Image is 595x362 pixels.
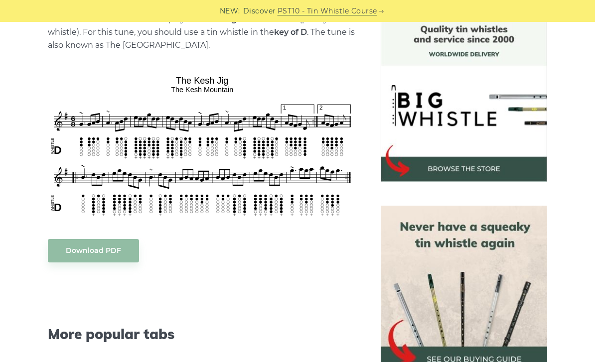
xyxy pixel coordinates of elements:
[381,15,547,182] img: BigWhistle Tin Whistle Store
[48,239,139,262] a: Download PDF
[220,5,240,17] span: NEW:
[48,13,357,52] p: Sheet music notes and tab to play on a tin whistle (penny whistle). For this tune, you should use...
[48,72,357,219] img: The Kesh Jig Tin Whistle Tabs & Sheet Music
[274,27,307,37] strong: key of D
[48,326,357,343] span: More popular tabs
[278,5,377,17] a: PST10 - Tin Whistle Course
[243,5,276,17] span: Discover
